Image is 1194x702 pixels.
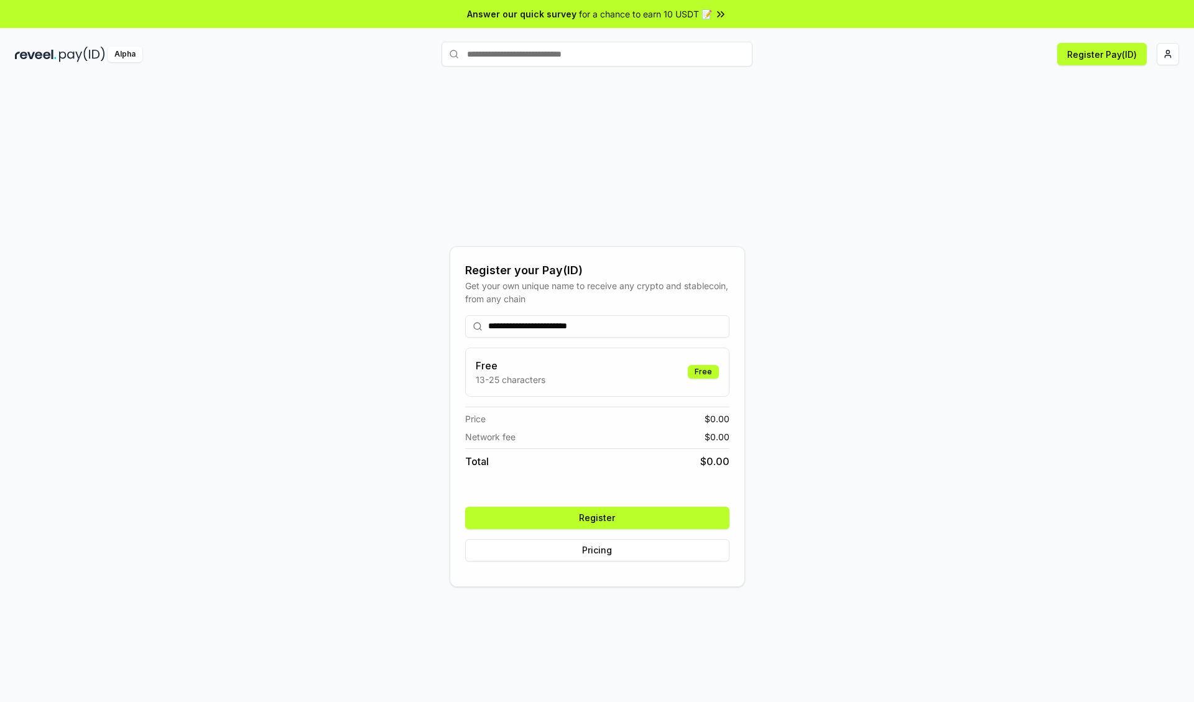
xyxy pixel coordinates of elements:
[15,47,57,62] img: reveel_dark
[467,7,576,21] span: Answer our quick survey
[59,47,105,62] img: pay_id
[705,412,729,425] span: $ 0.00
[465,539,729,561] button: Pricing
[465,430,516,443] span: Network fee
[108,47,142,62] div: Alpha
[476,373,545,386] p: 13-25 characters
[465,412,486,425] span: Price
[1057,43,1147,65] button: Register Pay(ID)
[700,454,729,469] span: $ 0.00
[465,262,729,279] div: Register your Pay(ID)
[465,507,729,529] button: Register
[476,358,545,373] h3: Free
[465,454,489,469] span: Total
[705,430,729,443] span: $ 0.00
[579,7,712,21] span: for a chance to earn 10 USDT 📝
[688,365,719,379] div: Free
[465,279,729,305] div: Get your own unique name to receive any crypto and stablecoin, from any chain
